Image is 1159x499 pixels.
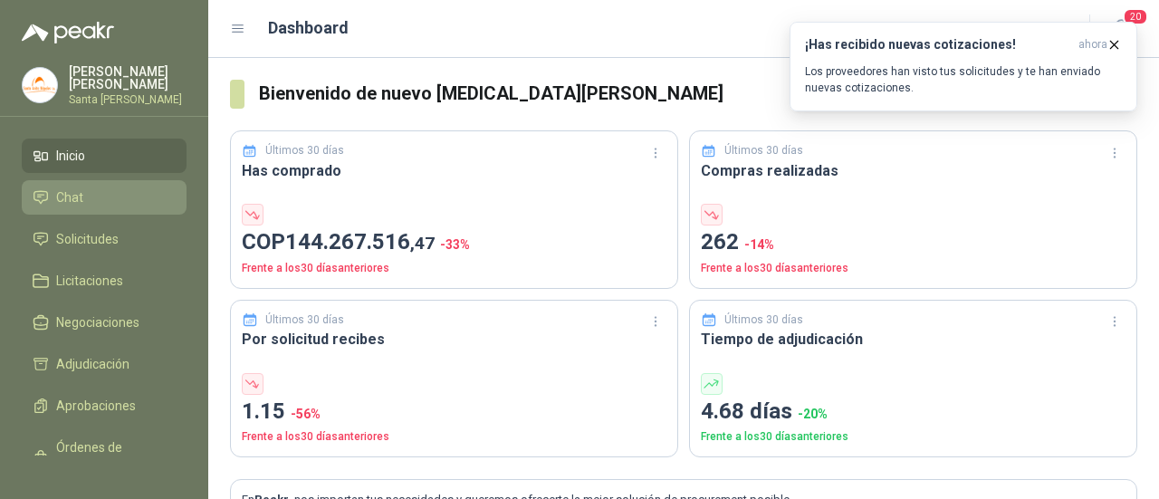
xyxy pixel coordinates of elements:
span: 144.267.516 [285,229,435,254]
button: ¡Has recibido nuevas cotizaciones!ahora Los proveedores han visto tus solicitudes y te han enviad... [790,22,1137,111]
span: Aprobaciones [56,396,136,416]
p: 262 [701,226,1125,260]
p: Los proveedores han visto tus solicitudes y te han enviado nuevas cotizaciones. [805,63,1122,96]
span: 20 [1123,8,1148,25]
span: Adjudicación [56,354,129,374]
a: Adjudicación [22,347,187,381]
a: Chat [22,180,187,215]
p: 4.68 días [701,395,1125,429]
p: Frente a los 30 días anteriores [701,260,1125,277]
p: Frente a los 30 días anteriores [701,428,1125,446]
span: Inicio [56,146,85,166]
h3: Compras realizadas [701,159,1125,182]
a: Inicio [22,139,187,173]
a: Solicitudes [22,222,187,256]
span: -20 % [798,407,828,421]
span: Negociaciones [56,312,139,332]
span: -56 % [291,407,321,421]
p: Últimos 30 días [724,142,803,159]
p: Últimos 30 días [265,142,344,159]
a: Negociaciones [22,305,187,340]
img: Company Logo [23,68,57,102]
p: Últimos 30 días [265,312,344,329]
h3: Por solicitud recibes [242,328,666,350]
img: Logo peakr [22,22,114,43]
a: Aprobaciones [22,389,187,423]
a: Licitaciones [22,264,187,298]
h1: Dashboard [268,15,349,41]
p: [PERSON_NAME] [PERSON_NAME] [69,65,187,91]
span: ,47 [410,233,435,254]
p: Frente a los 30 días anteriores [242,260,666,277]
h3: ¡Has recibido nuevas cotizaciones! [805,37,1071,53]
p: Santa [PERSON_NAME] [69,94,187,105]
span: Solicitudes [56,229,119,249]
span: -14 % [744,237,774,252]
span: Chat [56,187,83,207]
span: ahora [1078,37,1107,53]
h3: Has comprado [242,159,666,182]
p: Últimos 30 días [724,312,803,329]
span: -33 % [440,237,470,252]
p: Frente a los 30 días anteriores [242,428,666,446]
h3: Tiempo de adjudicación [701,328,1125,350]
p: 1.15 [242,395,666,429]
button: 20 [1105,13,1137,45]
h3: Bienvenido de nuevo [MEDICAL_DATA][PERSON_NAME] [259,80,1138,108]
p: COP [242,226,666,260]
a: Órdenes de Compra [22,430,187,485]
span: Órdenes de Compra [56,437,169,477]
span: Licitaciones [56,271,123,291]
